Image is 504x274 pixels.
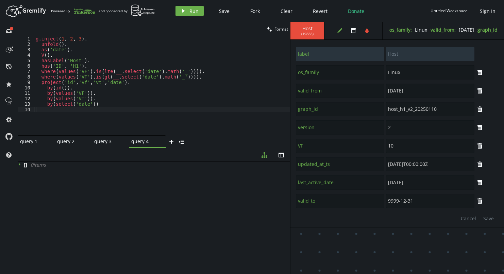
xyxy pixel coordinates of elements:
[431,27,456,33] label: valid_from :
[297,25,317,32] span: Host
[386,120,474,135] input: Property Value
[480,8,495,14] span: Sign In
[480,213,497,224] button: Save
[219,8,230,14] span: Save
[245,6,265,16] button: Fork
[343,6,369,16] button: Donate
[18,85,35,90] div: 10
[296,175,384,190] input: Property Name
[18,47,35,52] div: 3
[18,90,35,96] div: 11
[274,26,288,32] span: Format
[313,8,327,14] span: Revert
[214,6,235,16] button: Save
[483,215,494,222] span: Save
[386,47,474,61] input: Property Value
[389,27,412,33] label: os_family :
[26,162,27,168] span: ]
[296,47,384,61] input: Property Name
[18,36,35,41] div: 1
[18,41,35,47] div: 2
[189,8,199,14] span: Run
[301,32,314,36] span: ( 19888 )
[281,8,292,14] span: Clear
[18,63,35,69] div: 6
[386,139,474,153] input: Property Value
[20,138,47,144] span: query 1
[18,107,35,112] div: 14
[459,27,474,33] span: [DATE]
[296,120,384,135] input: Property Name
[296,84,384,98] input: Property Name
[296,194,384,208] input: Property Name
[457,213,480,224] button: Cancel
[477,27,499,33] label: graph_id :
[175,6,204,16] button: Run
[386,84,474,98] input: Property Value
[296,102,384,116] input: Property Name
[296,65,384,80] input: Property Name
[461,215,476,222] span: Cancel
[51,5,95,17] div: Powered By
[18,69,35,74] div: 7
[24,162,26,168] span: [
[94,138,121,144] span: query 3
[275,6,298,16] button: Clear
[99,4,155,17] div: and Sponsored by
[386,102,474,116] input: Property Value
[296,157,384,171] input: Property Name
[386,175,474,190] input: Property Value
[131,4,155,16] img: AWS Neptune
[348,8,364,14] span: Donate
[18,52,35,58] div: 4
[386,65,474,80] input: Property Value
[18,80,35,85] div: 9
[296,139,384,153] input: Property Name
[18,58,35,63] div: 5
[431,8,468,13] div: Untitled Workspace
[18,101,35,107] div: 13
[18,74,35,80] div: 8
[476,6,499,16] button: Sign In
[250,8,260,14] span: Fork
[131,138,158,144] span: query 4
[386,157,474,171] input: Property Value
[18,96,35,101] div: 12
[415,27,427,33] span: Linux
[265,22,290,36] button: Format
[308,6,333,16] button: Revert
[386,194,474,208] input: Property Value
[57,138,84,144] span: query 2
[31,161,46,168] span: 0 item s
